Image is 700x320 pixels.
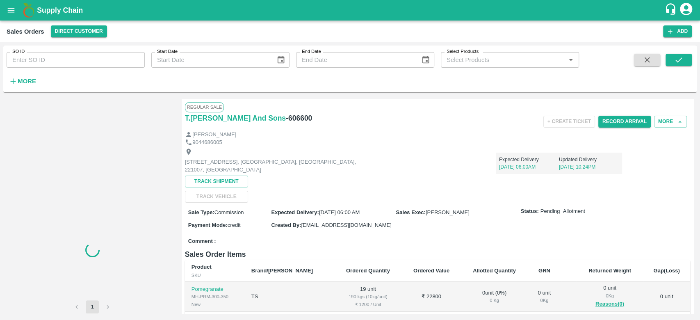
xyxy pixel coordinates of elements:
label: SO ID [12,48,25,55]
button: Reasons(0) [583,299,636,309]
div: ₹ 1200 / Unit [340,301,395,308]
button: Choose date [418,52,433,68]
div: 0 Kg [467,297,521,304]
b: Supply Chain [37,6,83,14]
span: [DATE] 06:00 AM [319,209,360,215]
div: Sales Orders [7,26,44,37]
div: 190 kgs (10kg/unit) [340,293,395,300]
button: Select DC [51,25,107,37]
label: Sales Exec : [396,209,426,215]
h6: Sales Order Items [185,249,690,260]
span: Regular Sale [185,102,224,112]
label: Status: [521,208,539,215]
button: More [7,74,38,88]
a: Supply Chain [37,5,664,16]
input: Select Products [443,55,563,65]
div: New [192,301,238,308]
b: Returned Weight [588,267,631,274]
span: [PERSON_NAME] [426,209,470,215]
span: [EMAIL_ADDRESS][DOMAIN_NAME] [301,222,391,228]
label: Comment : [188,238,216,245]
button: More [654,116,687,128]
div: 0 unit [583,284,636,309]
span: Pending_Allotment [540,208,585,215]
button: Track Shipment [185,176,248,187]
img: logo [21,2,37,18]
input: Enter SO ID [7,52,145,68]
b: Ordered Quantity [346,267,390,274]
b: Product [192,264,212,270]
div: MH-PRM-300-350 [192,293,238,300]
b: Brand/[PERSON_NAME] [251,267,313,274]
div: 0 unit [534,289,554,304]
a: T.[PERSON_NAME] And Sons [185,112,286,124]
span: Commission [214,209,244,215]
b: Allotted Quantity [473,267,516,274]
b: Ordered Value [413,267,449,274]
button: Add [663,25,692,37]
td: ₹ 22800 [402,282,461,312]
p: Pomegranate [192,286,238,293]
label: Payment Mode : [188,222,228,228]
p: 9044686005 [192,139,222,146]
td: 0 unit [643,282,690,312]
p: [PERSON_NAME] [192,131,236,139]
div: 0 Kg [583,292,636,299]
p: Expected Delivery [499,156,559,163]
td: TS [245,282,334,312]
label: End Date [302,48,321,55]
div: 0 unit ( 0 %) [467,289,521,304]
label: Sale Type : [188,209,214,215]
label: Start Date [157,48,178,55]
nav: pagination navigation [69,300,116,313]
b: Gap(Loss) [653,267,679,274]
p: [DATE] 06:00AM [499,163,559,171]
label: Created By : [271,222,301,228]
label: Select Products [447,48,479,55]
div: customer-support [664,3,679,18]
p: [DATE] 10:24PM [559,163,619,171]
div: 0 Kg [534,297,554,304]
label: Expected Delivery : [271,209,319,215]
div: SKU [192,272,238,279]
button: Record Arrival [598,116,651,128]
h6: - 606600 [286,112,312,124]
strong: More [18,78,36,85]
p: Updated Delivery [559,156,619,163]
input: End Date [296,52,415,68]
span: credit [228,222,241,228]
button: page 1 [86,300,99,313]
button: open drawer [2,1,21,20]
button: Choose date [273,52,289,68]
input: Start Date [151,52,270,68]
button: Open [565,55,576,65]
b: GRN [538,267,550,274]
td: 19 unit [334,282,402,312]
div: account of current user [679,2,693,19]
p: [STREET_ADDRESS], [GEOGRAPHIC_DATA], [GEOGRAPHIC_DATA], 221007, [GEOGRAPHIC_DATA] [185,158,369,174]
